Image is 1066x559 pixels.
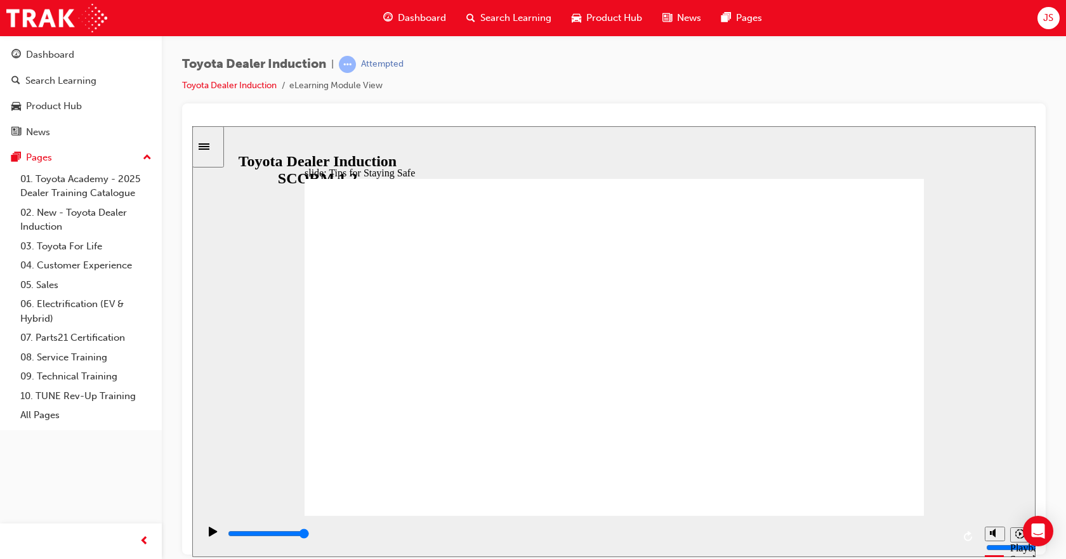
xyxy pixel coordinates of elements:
[15,328,157,348] a: 07. Parts21 Certification
[793,400,813,415] button: Mute (Ctrl+Alt+M)
[786,390,837,431] div: misc controls
[5,121,157,144] a: News
[721,10,731,26] span: pages-icon
[182,80,277,91] a: Toyota Dealer Induction
[5,146,157,169] button: Pages
[289,79,383,93] li: eLearning Module View
[677,11,701,25] span: News
[383,10,393,26] span: guage-icon
[11,49,21,61] span: guage-icon
[652,5,711,31] a: news-iconNews
[36,402,117,412] input: slide progress
[26,99,82,114] div: Product Hub
[711,5,772,31] a: pages-iconPages
[5,43,157,67] a: Dashboard
[373,5,456,31] a: guage-iconDashboard
[15,169,157,203] a: 01. Toyota Academy - 2025 Dealer Training Catalogue
[11,76,20,87] span: search-icon
[5,69,157,93] a: Search Learning
[15,256,157,275] a: 04. Customer Experience
[26,125,50,140] div: News
[15,203,157,237] a: 02. New - Toyota Dealer Induction
[818,401,838,416] button: Playback speed
[15,294,157,328] a: 06. Electrification (EV & Hybrid)
[466,10,475,26] span: search-icon
[339,56,356,73] span: learningRecordVerb_ATTEMPT-icon
[456,5,562,31] a: search-iconSearch Learning
[6,400,28,421] button: Play (Ctrl+Alt+P)
[140,534,149,549] span: prev-icon
[143,150,152,166] span: up-icon
[6,4,107,32] img: Trak
[331,57,334,72] span: |
[26,48,74,62] div: Dashboard
[662,10,672,26] span: news-icon
[15,386,157,406] a: 10. TUNE Rev-Up Training
[11,152,21,164] span: pages-icon
[15,405,157,425] a: All Pages
[572,10,581,26] span: car-icon
[480,11,551,25] span: Search Learning
[5,41,157,146] button: DashboardSearch LearningProduct HubNews
[1037,7,1060,29] button: JS
[562,5,652,31] a: car-iconProduct Hub
[11,101,21,112] span: car-icon
[6,390,786,431] div: playback controls
[767,401,786,420] button: Replay (Ctrl+Alt+R)
[1023,516,1053,546] div: Open Intercom Messenger
[586,11,642,25] span: Product Hub
[398,11,446,25] span: Dashboard
[25,74,96,88] div: Search Learning
[15,237,157,256] a: 03. Toyota For Life
[736,11,762,25] span: Pages
[15,367,157,386] a: 09. Technical Training
[361,58,404,70] div: Attempted
[15,348,157,367] a: 08. Service Training
[818,416,837,439] div: Playback Speed
[5,95,157,118] a: Product Hub
[1043,11,1053,25] span: JS
[794,416,876,426] input: volume
[182,57,326,72] span: Toyota Dealer Induction
[11,127,21,138] span: news-icon
[26,150,52,165] div: Pages
[15,275,157,295] a: 05. Sales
